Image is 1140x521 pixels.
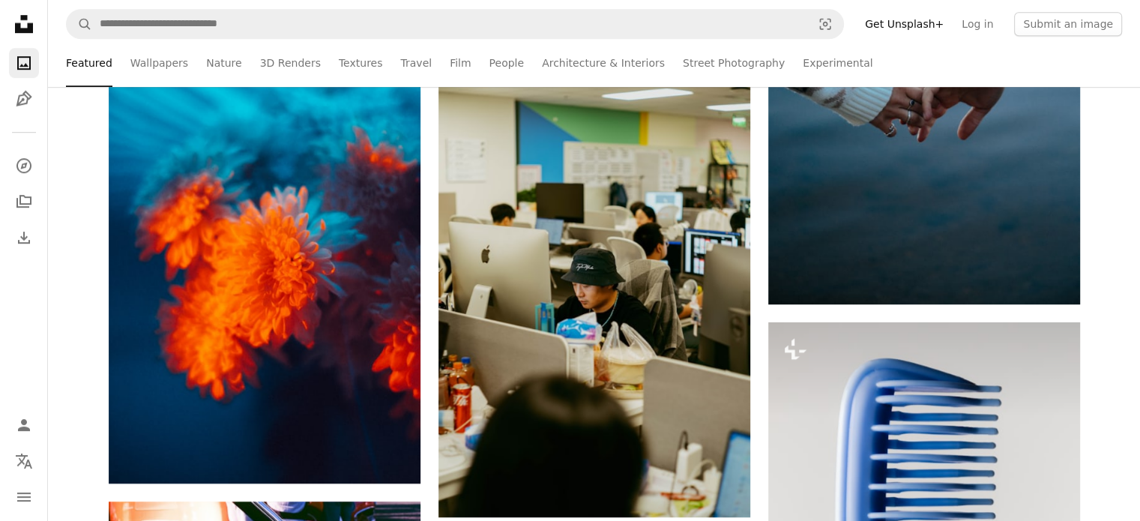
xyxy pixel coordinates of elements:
[400,39,432,87] a: Travel
[9,84,39,114] a: Illustrations
[9,9,39,42] a: Home — Unsplash
[109,16,420,484] img: Orange flowers illuminated by vibrant blue and orange light.
[9,48,39,78] a: Photos
[9,446,39,476] button: Language
[9,410,39,440] a: Log in / Sign up
[803,39,872,87] a: Experimental
[1014,12,1122,36] button: Submit an image
[66,9,844,39] form: Find visuals sitewide
[109,242,420,256] a: Orange flowers illuminated by vibrant blue and orange light.
[953,12,1002,36] a: Log in
[130,39,188,87] a: Wallpapers
[807,10,843,38] button: Visual search
[9,223,39,253] a: Download History
[438,49,750,517] img: People working at computers in a modern office.
[67,10,92,38] button: Search Unsplash
[9,187,39,217] a: Collections
[450,39,471,87] a: Film
[542,39,665,87] a: Architecture & Interiors
[9,151,39,181] a: Explore
[9,482,39,512] button: Menu
[206,39,241,87] a: Nature
[260,39,321,87] a: 3D Renders
[683,39,785,87] a: Street Photography
[489,39,525,87] a: People
[339,39,383,87] a: Textures
[438,276,750,289] a: People working at computers in a modern office.
[856,12,953,36] a: Get Unsplash+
